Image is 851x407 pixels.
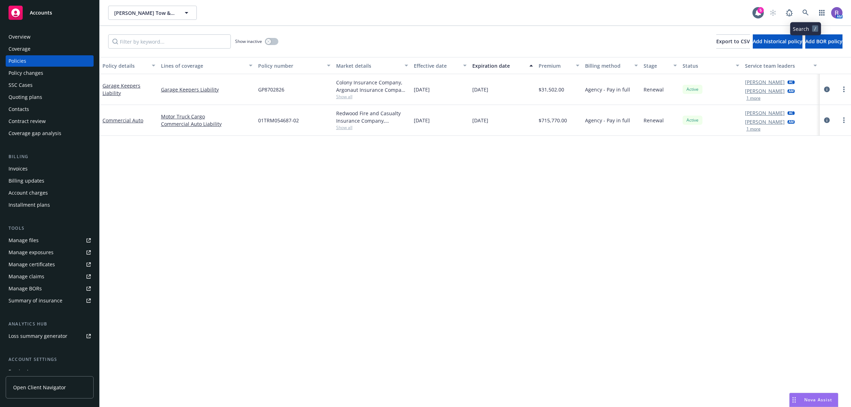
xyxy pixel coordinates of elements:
[472,62,525,69] div: Expiration date
[414,62,459,69] div: Effective date
[9,175,44,186] div: Billing updates
[539,62,572,69] div: Premium
[753,38,802,45] span: Add historical policy
[6,43,94,55] a: Coverage
[539,86,564,93] span: $31,502.00
[6,330,94,342] a: Loss summary generator
[831,7,842,18] img: photo
[585,86,630,93] span: Agency - Pay in full
[6,271,94,282] a: Manage claims
[746,96,761,100] button: 1 more
[102,62,148,69] div: Policy details
[258,86,284,93] span: GP8702826
[6,366,94,377] a: Service team
[746,127,761,131] button: 1 more
[6,91,94,103] a: Quoting plans
[6,3,94,23] a: Accounts
[108,6,197,20] button: [PERSON_NAME] Tow & Service Center Inc.
[585,62,630,69] div: Billing method
[745,78,785,86] a: [PERSON_NAME]
[6,259,94,270] a: Manage certificates
[6,320,94,328] div: Analytics hub
[644,62,669,69] div: Stage
[336,79,408,94] div: Colony Insurance Company, Argonaut Insurance Company (Argo), NeitClem Wholesale Insurance Brokera...
[753,34,802,49] button: Add historical policy
[9,330,67,342] div: Loss summary generator
[641,57,680,74] button: Stage
[745,87,785,95] a: [PERSON_NAME]
[6,356,94,363] div: Account settings
[414,117,430,124] span: [DATE]
[804,397,832,403] span: Nova Assist
[13,384,66,391] span: Open Client Navigator
[258,117,299,124] span: 01TRM054687-02
[742,57,820,74] button: Service team leaders
[414,86,430,93] span: [DATE]
[9,79,33,91] div: SSC Cases
[815,6,829,20] a: Switch app
[745,62,810,69] div: Service team leaders
[9,247,54,258] div: Manage exposures
[9,91,42,103] div: Quoting plans
[745,109,785,117] a: [PERSON_NAME]
[799,6,813,20] a: Search
[644,86,664,93] span: Renewal
[789,393,838,407] button: Nova Assist
[9,187,48,199] div: Account charges
[6,283,94,294] a: Manage BORs
[161,62,245,69] div: Lines of coverage
[685,117,700,123] span: Active
[582,57,641,74] button: Billing method
[790,393,799,407] div: Drag to move
[235,38,262,44] span: Show inactive
[114,9,176,17] span: [PERSON_NAME] Tow & Service Center Inc.
[336,62,401,69] div: Market details
[782,6,796,20] a: Report a Bug
[469,57,536,74] button: Expiration date
[6,31,94,43] a: Overview
[100,57,158,74] button: Policy details
[472,117,488,124] span: [DATE]
[6,235,94,246] a: Manage files
[6,163,94,174] a: Invoices
[161,120,252,128] a: Commercial Auto Liability
[472,86,488,93] span: [DATE]
[9,116,46,127] div: Contract review
[840,116,848,124] a: more
[333,57,411,74] button: Market details
[6,199,94,211] a: Installment plans
[536,57,583,74] button: Premium
[9,271,44,282] div: Manage claims
[685,86,700,93] span: Active
[805,38,842,45] span: Add BOR policy
[158,57,255,74] button: Lines of coverage
[805,34,842,49] button: Add BOR policy
[823,85,831,94] a: circleInformation
[6,79,94,91] a: SSC Cases
[336,110,408,124] div: Redwood Fire and Casualty Insurance Company, Berkshire Hathaway Homestate Companies (BHHC)
[840,85,848,94] a: more
[745,118,785,126] a: [PERSON_NAME]
[6,67,94,79] a: Policy changes
[6,104,94,115] a: Contacts
[539,117,567,124] span: $715,770.00
[255,57,333,74] button: Policy number
[766,6,780,20] a: Start snowing
[30,10,52,16] span: Accounts
[9,43,30,55] div: Coverage
[102,82,140,96] a: Garage Keepers Liability
[716,34,750,49] button: Export to CSV
[9,67,43,79] div: Policy changes
[161,86,252,93] a: Garage Keepers Liability
[9,295,62,306] div: Summary of insurance
[9,31,30,43] div: Overview
[336,94,408,100] span: Show all
[9,163,28,174] div: Invoices
[683,62,732,69] div: Status
[258,62,323,69] div: Policy number
[644,117,664,124] span: Renewal
[6,116,94,127] a: Contract review
[716,38,750,45] span: Export to CSV
[108,34,231,49] input: Filter by keyword...
[9,128,61,139] div: Coverage gap analysis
